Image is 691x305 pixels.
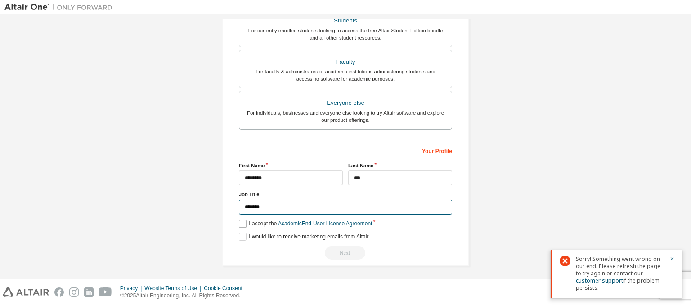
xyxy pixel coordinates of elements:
[54,287,64,297] img: facebook.svg
[239,162,343,169] label: First Name
[239,220,372,228] label: I accept the
[239,191,452,198] label: Job Title
[69,287,79,297] img: instagram.svg
[239,143,452,157] div: Your Profile
[84,287,94,297] img: linkedin.svg
[245,27,446,41] div: For currently enrolled students looking to access the free Altair Student Edition bundle and all ...
[239,246,452,260] div: Email already exists
[576,256,664,292] span: Sorry! Something went wrong on our end. Please refresh the page to try again or contact our if th...
[120,292,248,300] p: © 2025 Altair Engineering, Inc. All Rights Reserved.
[245,68,446,82] div: For faculty & administrators of academic institutions administering students and accessing softwa...
[348,162,452,169] label: Last Name
[239,233,368,241] label: I would like to receive marketing emails from Altair
[144,285,204,292] div: Website Terms of Use
[99,287,112,297] img: youtube.svg
[576,277,623,284] a: customer support
[204,285,247,292] div: Cookie Consent
[245,56,446,68] div: Faculty
[3,287,49,297] img: altair_logo.svg
[245,14,446,27] div: Students
[4,3,117,12] img: Altair One
[245,97,446,109] div: Everyone else
[120,285,144,292] div: Privacy
[278,220,372,227] a: Academic End-User License Agreement
[245,109,446,124] div: For individuals, businesses and everyone else looking to try Altair software and explore our prod...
